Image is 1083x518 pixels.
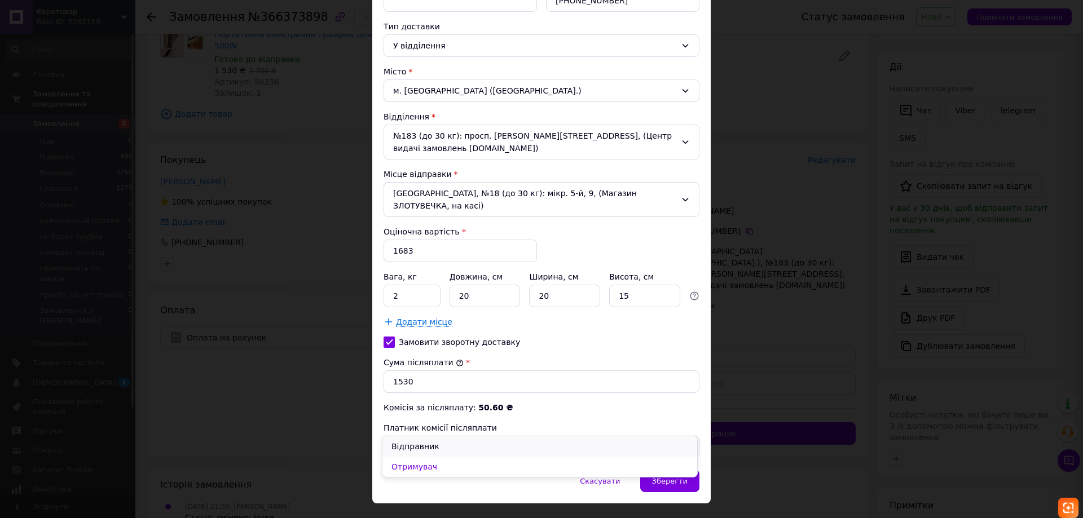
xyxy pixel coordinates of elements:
div: [GEOGRAPHIC_DATA], №18 (до 30 кг): мікр. 5-й, 9, (Магазин ЗЛОТУВЕЧКА, на касі) [384,182,699,217]
label: Висота, см [609,272,656,281]
div: Сума післяплати [384,357,699,368]
div: Комісія за післяплату: [384,402,699,413]
div: Платник комісії післяплати [384,422,699,433]
span: Зберегти [652,477,688,485]
li: Відправник [382,436,697,457]
div: Тип доставки [384,21,699,32]
label: Вага, кг [384,272,419,281]
label: Ширина, см [529,272,580,281]
label: Оціночна вартість [384,227,459,236]
span: 50.60 ₴ [478,403,513,412]
label: Довжина, см [450,272,505,281]
div: Місто [384,66,699,77]
div: Відділення [384,111,699,122]
div: Місце відправки [384,169,699,180]
span: Скасувати [580,477,620,485]
span: Додати місце [396,317,452,327]
div: У відділення [393,39,676,52]
div: м. [GEOGRAPHIC_DATA] ([GEOGRAPHIC_DATA].) [384,79,699,102]
label: Замовити зворотну доставку [384,337,699,348]
li: Отримувач [382,457,697,477]
div: №183 (до 30 кг): просп. [PERSON_NAME][STREET_ADDRESS], (Центр видачі замовлень [DOMAIN_NAME]) [384,125,699,160]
